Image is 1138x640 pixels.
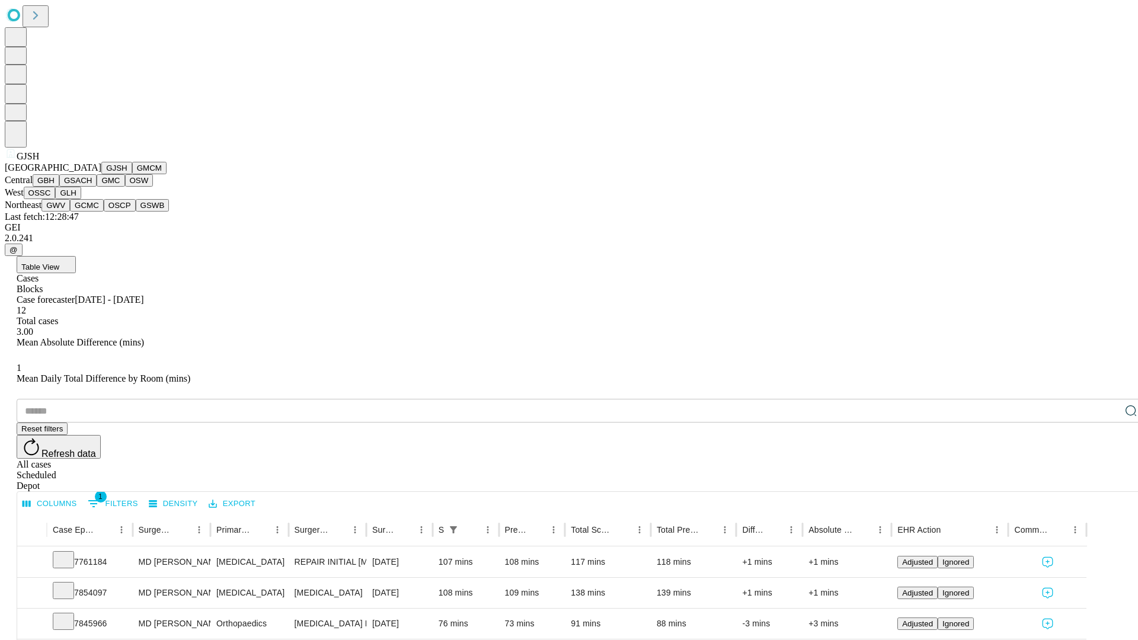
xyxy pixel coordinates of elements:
span: @ [9,245,18,254]
div: +1 mins [808,578,886,608]
div: Comments [1014,525,1049,535]
div: 7761184 [53,547,127,577]
button: Expand [23,583,41,604]
button: Menu [717,521,733,538]
button: Sort [252,521,269,538]
button: GBH [33,174,59,187]
span: Table View [21,263,59,271]
button: Sort [615,521,631,538]
span: Mean Absolute Difference (mins) [17,337,144,347]
span: Adjusted [902,619,933,628]
div: EHR Action [897,525,941,535]
div: 138 mins [571,578,645,608]
div: +1 mins [742,578,797,608]
div: GEI [5,222,1133,233]
button: GMC [97,174,124,187]
button: Menu [113,521,130,538]
div: MD [PERSON_NAME] [PERSON_NAME] [139,609,204,639]
button: Menu [269,521,286,538]
button: Menu [413,521,430,538]
div: Surgery Name [295,525,329,535]
div: Scheduled In Room Duration [439,525,444,535]
div: [DATE] [372,609,427,639]
div: -3 mins [742,609,797,639]
button: Ignored [938,587,974,599]
button: GMCM [132,162,167,174]
button: Refresh data [17,435,101,459]
div: 7845966 [53,609,127,639]
div: MD [PERSON_NAME] [139,547,204,577]
div: Orthopaedics [216,609,282,639]
div: Absolute Difference [808,525,854,535]
span: 1 [95,491,107,503]
button: Sort [463,521,480,538]
span: Mean Daily Total Difference by Room (mins) [17,373,190,383]
div: +3 mins [808,609,886,639]
button: Adjusted [897,556,938,568]
span: Adjusted [902,558,933,567]
span: GJSH [17,151,39,161]
div: Total Scheduled Duration [571,525,613,535]
button: OSSC [24,187,56,199]
div: [MEDICAL_DATA] [216,547,282,577]
span: Northeast [5,200,41,210]
button: Sort [97,521,113,538]
button: Ignored [938,617,974,630]
button: Menu [989,521,1005,538]
span: [DATE] - [DATE] [75,295,143,305]
button: Show filters [445,521,462,538]
span: Ignored [942,619,969,628]
button: Sort [855,521,872,538]
button: @ [5,244,23,256]
span: Central [5,175,33,185]
div: 1 active filter [445,521,462,538]
div: 76 mins [439,609,493,639]
div: 108 mins [505,547,560,577]
div: 73 mins [505,609,560,639]
div: 91 mins [571,609,645,639]
span: 12 [17,305,26,315]
div: MD [PERSON_NAME] [139,578,204,608]
button: GLH [55,187,81,199]
button: Expand [23,552,41,573]
button: Sort [1050,521,1067,538]
span: [GEOGRAPHIC_DATA] [5,162,101,172]
button: Menu [631,521,648,538]
button: Density [146,495,201,513]
button: Reset filters [17,423,68,435]
span: Reset filters [21,424,63,433]
div: 107 mins [439,547,493,577]
div: 139 mins [657,578,731,608]
span: Case forecaster [17,295,75,305]
div: Difference [742,525,765,535]
button: Sort [529,521,545,538]
div: [DATE] [372,578,427,608]
button: Ignored [938,556,974,568]
button: Sort [174,521,191,538]
span: Ignored [942,588,969,597]
button: Show filters [85,494,141,513]
button: Export [206,495,258,513]
button: GSWB [136,199,170,212]
button: GWV [41,199,70,212]
span: Last fetch: 12:28:47 [5,212,79,222]
div: [MEDICAL_DATA] [216,578,282,608]
div: 118 mins [657,547,731,577]
div: +1 mins [742,547,797,577]
div: [DATE] [372,547,427,577]
button: Menu [191,521,207,538]
button: Sort [942,521,958,538]
button: OSCP [104,199,136,212]
div: 7854097 [53,578,127,608]
div: [MEDICAL_DATA] MEDIAL OR LATERAL MENISCECTOMY [295,609,360,639]
div: 108 mins [439,578,493,608]
button: Select columns [20,495,80,513]
button: Sort [397,521,413,538]
span: Total cases [17,316,58,326]
span: West [5,187,24,197]
button: Menu [872,521,888,538]
span: Adjusted [902,588,933,597]
div: 117 mins [571,547,645,577]
button: Sort [700,521,717,538]
button: OSW [125,174,154,187]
